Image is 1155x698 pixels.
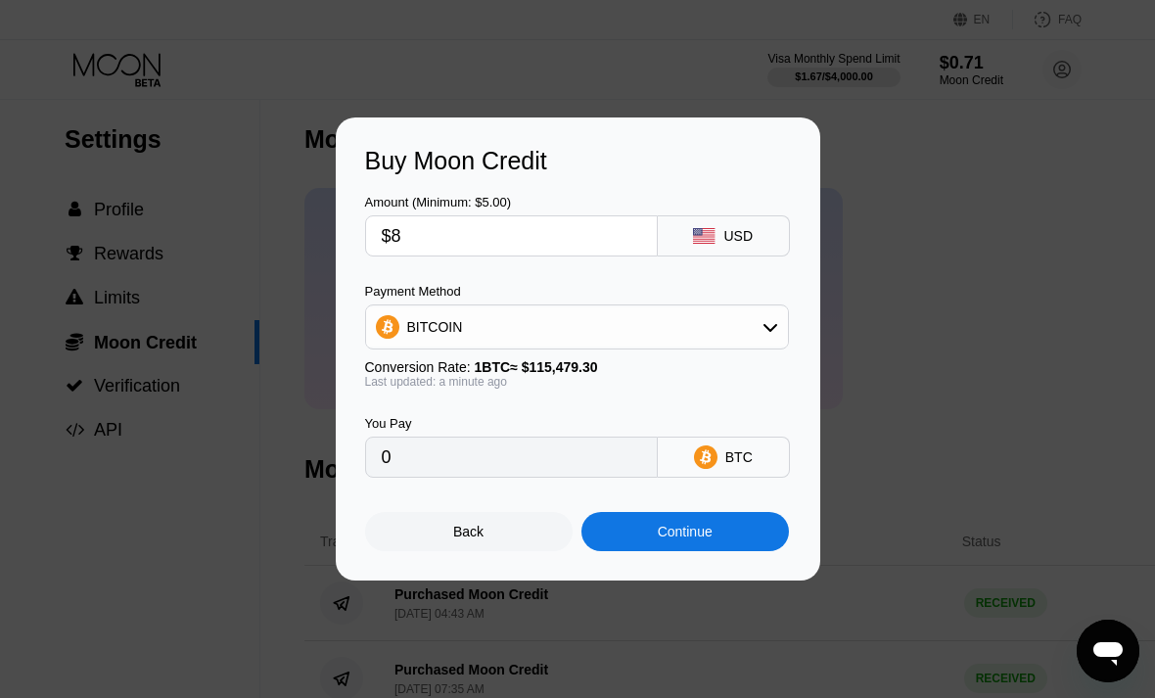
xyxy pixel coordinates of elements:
div: USD [723,228,753,244]
div: Back [453,524,484,539]
div: Buy Moon Credit [365,147,791,175]
iframe: Button to launch messaging window [1077,620,1139,682]
span: 1 BTC ≈ $115,479.30 [475,359,598,375]
div: BITCOIN [366,307,788,347]
input: $0.00 [382,216,641,256]
div: Conversion Rate: [365,359,789,375]
div: Last updated: a minute ago [365,375,789,389]
div: BTC [725,449,753,465]
div: Back [365,512,573,551]
div: You Pay [365,416,658,431]
div: Continue [658,524,713,539]
div: Continue [581,512,789,551]
div: Amount (Minimum: $5.00) [365,195,658,209]
div: BITCOIN [407,319,463,335]
div: Payment Method [365,284,789,299]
